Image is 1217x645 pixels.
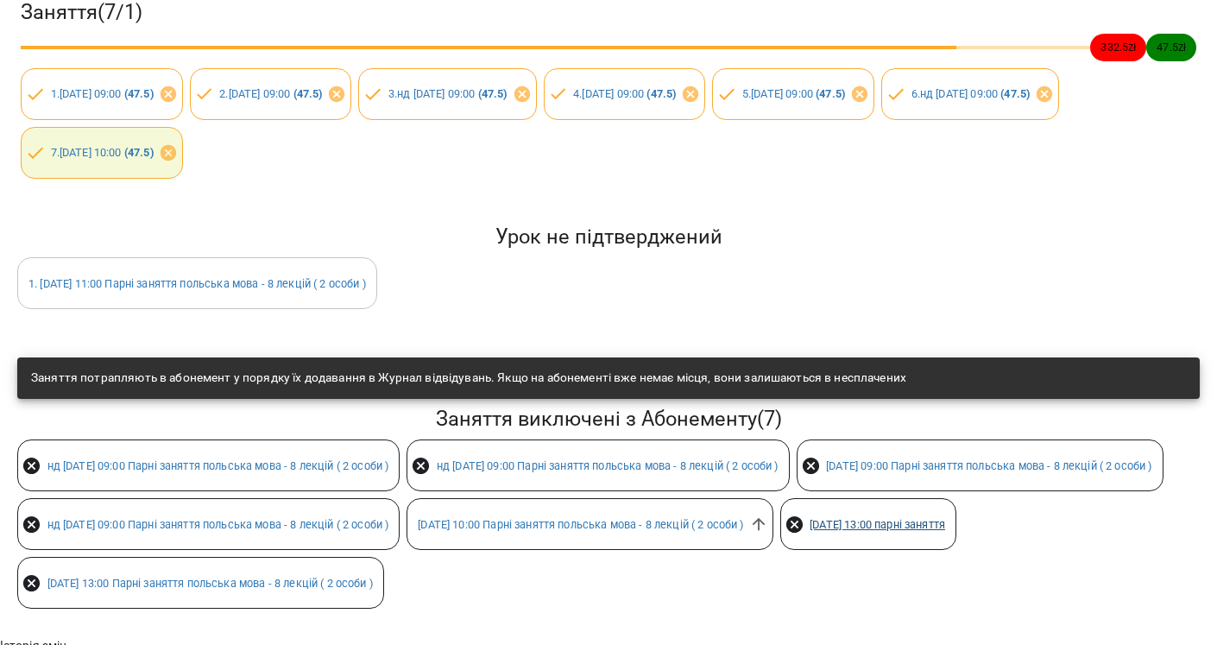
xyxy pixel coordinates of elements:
[124,146,154,159] b: ( 47.5 )
[31,363,906,394] div: Заняття потрапляють в абонемент у порядку їх додавання в Журнал відвідувань. Якщо на абонементі в...
[810,518,945,531] a: [DATE] 13:00 парні заняття
[646,87,676,100] b: ( 47.5 )
[17,224,1200,250] h5: Урок не підтверджений
[418,518,743,531] a: [DATE] 10:00 Парні заняття польська мова - 8 лекцій ( 2 особи )
[388,87,508,100] a: 3.нд [DATE] 09:00 (47.5)
[911,87,1031,100] a: 6.нд [DATE] 09:00 (47.5)
[573,87,676,100] a: 4.[DATE] 09:00 (47.5)
[47,459,389,472] a: нд [DATE] 09:00 Парні заняття польська мова - 8 лекцій ( 2 особи )
[712,68,874,120] div: 5.[DATE] 09:00 (47.5)
[293,87,323,100] b: ( 47.5 )
[881,68,1059,120] div: 6.нд [DATE] 09:00 (47.5)
[47,518,389,531] a: нд [DATE] 09:00 Парні заняття польська мова - 8 лекцій ( 2 особи )
[816,87,845,100] b: ( 47.5 )
[544,68,706,120] div: 4.[DATE] 09:00 (47.5)
[51,87,154,100] a: 1.[DATE] 09:00 (47.5)
[1000,87,1030,100] b: ( 47.5 )
[21,68,183,120] div: 1.[DATE] 09:00 (47.5)
[190,68,352,120] div: 2.[DATE] 09:00 (47.5)
[1090,39,1146,55] span: 332.5 zł
[219,87,322,100] a: 2.[DATE] 09:00 (47.5)
[17,406,1200,433] h5: Заняття виключені з Абонементу ( 7 )
[478,87,508,100] b: ( 47.5 )
[407,498,772,550] div: [DATE] 10:00 Парні заняття польська мова - 8 лекцій ( 2 особи )
[21,127,183,179] div: 7.[DATE] 10:00 (47.5)
[742,87,845,100] a: 5.[DATE] 09:00 (47.5)
[826,459,1151,472] a: [DATE] 09:00 Парні заняття польська мова - 8 лекцій ( 2 особи )
[51,146,154,159] a: 7.[DATE] 10:00 (47.5)
[358,68,536,120] div: 3.нд [DATE] 09:00 (47.5)
[124,87,154,100] b: ( 47.5 )
[28,277,366,290] a: 1. [DATE] 11:00 Парні заняття польська мова - 8 лекцій ( 2 особи )
[1146,39,1196,55] span: 47.5 zł
[437,459,779,472] a: нд [DATE] 09:00 Парні заняття польська мова - 8 лекцій ( 2 особи )
[47,577,373,590] a: [DATE] 13:00 Парні заняття польська мова - 8 лекцій ( 2 особи )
